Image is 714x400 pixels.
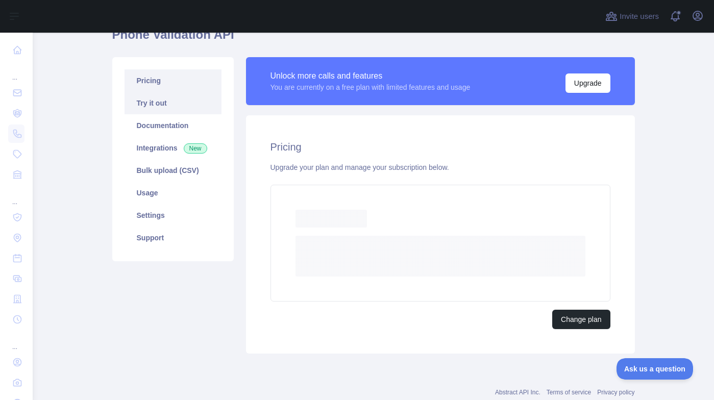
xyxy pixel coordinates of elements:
[8,61,24,82] div: ...
[125,114,221,137] a: Documentation
[125,204,221,227] a: Settings
[495,389,540,396] a: Abstract API Inc.
[125,182,221,204] a: Usage
[270,70,471,82] div: Unlock more calls and features
[125,227,221,249] a: Support
[552,310,610,329] button: Change plan
[8,331,24,351] div: ...
[565,73,610,93] button: Upgrade
[184,143,207,154] span: New
[603,8,661,24] button: Invite users
[125,92,221,114] a: Try it out
[270,82,471,92] div: You are currently on a free plan with limited features and usage
[620,11,659,22] span: Invite users
[617,358,694,380] iframe: Toggle Customer Support
[112,27,635,51] h1: Phone Validation API
[125,69,221,92] a: Pricing
[547,389,591,396] a: Terms of service
[270,140,610,154] h2: Pricing
[8,186,24,206] div: ...
[270,162,610,172] div: Upgrade your plan and manage your subscription below.
[125,137,221,159] a: Integrations New
[597,389,634,396] a: Privacy policy
[125,159,221,182] a: Bulk upload (CSV)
